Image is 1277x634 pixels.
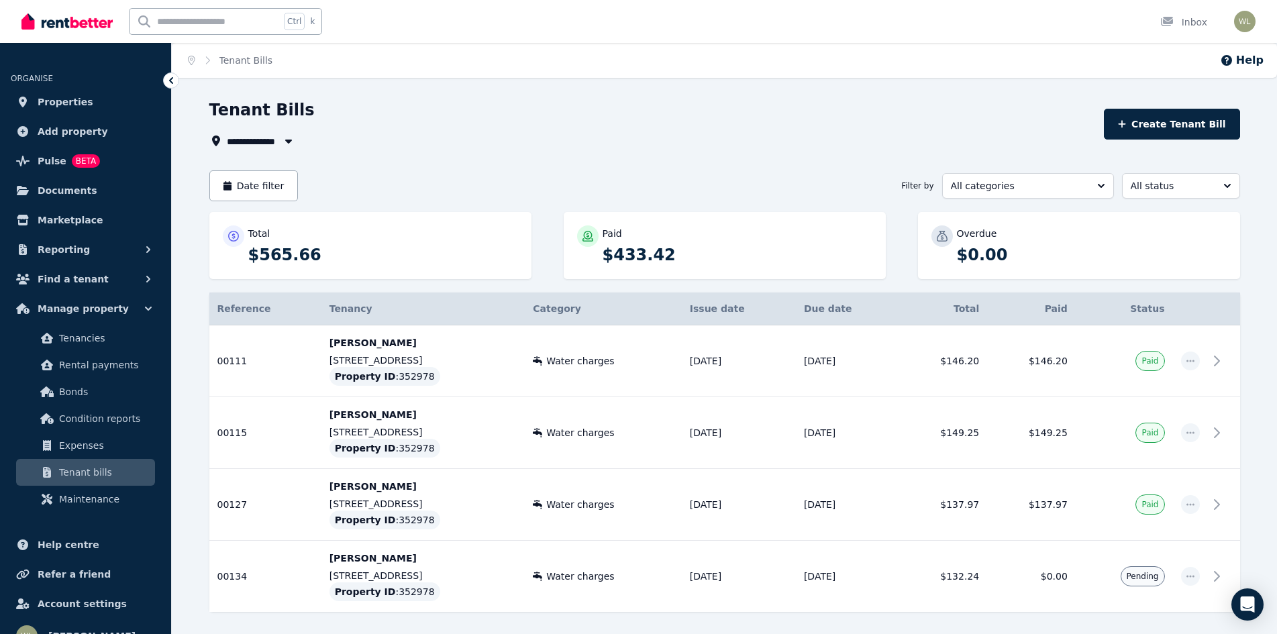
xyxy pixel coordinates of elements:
a: Tenant Bills [219,55,273,66]
td: [DATE] [796,469,899,541]
td: $149.25 [899,397,988,469]
span: Tenancies [59,330,150,346]
span: Reporting [38,242,90,258]
th: Status [1076,293,1173,325]
button: Find a tenant [11,266,160,293]
span: Paid [1141,499,1158,510]
span: Paid [1141,356,1158,366]
a: Properties [11,89,160,115]
span: Help centre [38,537,99,553]
p: [PERSON_NAME] [329,551,517,565]
td: $0.00 [987,541,1076,613]
span: 00115 [217,427,248,438]
p: [STREET_ADDRESS] [329,354,517,367]
a: PulseBETA [11,148,160,174]
td: $149.25 [987,397,1076,469]
a: Add property [11,118,160,145]
a: Tenant bills [16,459,155,486]
th: Tenancy [321,293,525,325]
a: Refer a friend [11,561,160,588]
span: Water charges [546,426,614,439]
td: $137.97 [899,469,988,541]
div: Inbox [1160,15,1207,29]
span: Paid [1141,427,1158,438]
td: $146.20 [987,325,1076,397]
span: Account settings [38,596,127,612]
h1: Tenant Bills [209,99,315,121]
a: Help centre [11,531,160,558]
span: Tenant bills [59,464,150,480]
span: Maintenance [59,491,150,507]
span: All status [1131,179,1213,193]
span: Water charges [546,570,614,583]
span: Manage property [38,301,129,317]
th: Issue date [682,293,796,325]
a: Bonds [16,378,155,405]
th: Category [525,293,682,325]
a: Rental payments [16,352,155,378]
span: Expenses [59,437,150,454]
p: [STREET_ADDRESS] [329,425,517,439]
p: $565.66 [248,244,518,266]
a: Expenses [16,432,155,459]
button: Date filter [209,170,299,201]
span: Properties [38,94,93,110]
button: Reporting [11,236,160,263]
button: Manage property [11,295,160,322]
div: : 352978 [329,367,440,386]
p: $0.00 [957,244,1227,266]
span: Documents [38,182,97,199]
td: [DATE] [796,541,899,613]
a: Maintenance [16,486,155,513]
th: Due date [796,293,899,325]
span: Property ID [335,585,396,598]
td: $132.24 [899,541,988,613]
span: Pending [1127,571,1159,582]
td: [DATE] [682,325,796,397]
span: Property ID [335,513,396,527]
a: Account settings [11,590,160,617]
span: Find a tenant [38,271,109,287]
span: Property ID [335,370,396,383]
span: Filter by [901,180,933,191]
div: Open Intercom Messenger [1231,588,1264,621]
span: k [310,16,315,27]
span: ORGANISE [11,74,53,83]
p: Overdue [957,227,997,240]
nav: Breadcrumb [172,43,289,78]
th: Total [899,293,988,325]
span: 00134 [217,571,248,582]
td: $137.97 [987,469,1076,541]
span: Reference [217,303,271,314]
span: Add property [38,123,108,140]
span: Refer a friend [38,566,111,582]
a: Documents [11,177,160,204]
td: [DATE] [796,325,899,397]
p: [PERSON_NAME] [329,408,517,421]
span: All categories [951,179,1086,193]
div: : 352978 [329,439,440,458]
span: Water charges [546,498,614,511]
p: $433.42 [603,244,872,266]
img: RentBetter [21,11,113,32]
span: 00127 [217,499,248,510]
a: Marketplace [11,207,160,233]
img: Wyman Lew [1234,11,1256,32]
td: [DATE] [682,397,796,469]
span: Condition reports [59,411,150,427]
p: [PERSON_NAME] [329,480,517,493]
td: [DATE] [682,541,796,613]
p: Paid [603,227,622,240]
td: $146.20 [899,325,988,397]
th: Paid [987,293,1076,325]
span: Rental payments [59,357,150,373]
span: Bonds [59,384,150,400]
td: [DATE] [682,469,796,541]
p: [PERSON_NAME] [329,336,517,350]
span: 00111 [217,356,248,366]
span: BETA [72,154,100,168]
span: Water charges [546,354,614,368]
button: Create Tenant Bill [1104,109,1240,140]
button: All categories [942,173,1114,199]
div: : 352978 [329,582,440,601]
